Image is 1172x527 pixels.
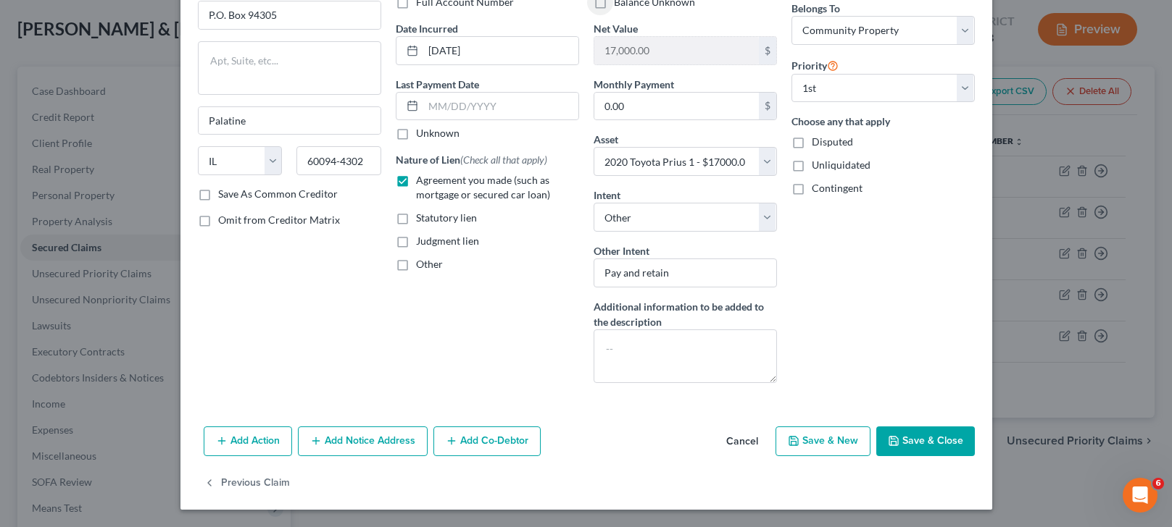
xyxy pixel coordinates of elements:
button: Previous Claim [204,468,290,498]
button: Add Co-Debtor [433,426,541,457]
label: Unknown [416,126,460,140]
span: 6 [1152,478,1164,489]
div: $ [759,37,776,64]
button: Add Notice Address [298,426,428,457]
input: MM/DD/YYYY [423,37,578,64]
span: Other [416,258,443,270]
label: Nature of Lien [396,152,547,167]
input: 0.00 [594,93,759,120]
span: Asset [594,133,618,146]
label: Other Intent [594,243,649,258]
button: Save & Close [876,426,975,457]
label: Monthly Payment [594,77,674,92]
button: Cancel [715,428,770,457]
span: Judgment lien [416,235,479,247]
span: (Check all that apply) [460,153,547,166]
input: 0.00 [594,37,759,64]
label: Net Value [594,21,638,36]
label: Choose any that apply [791,114,975,129]
input: Enter city... [199,107,381,135]
label: Additional information to be added to the description [594,299,777,329]
button: Save & New [776,426,870,457]
input: MM/DD/YYYY [423,93,578,120]
span: Agreement you made (such as mortgage or secured car loan) [416,174,550,201]
label: Last Payment Date [396,77,479,92]
button: Add Action [204,426,292,457]
span: Omit from Creditor Matrix [218,214,340,226]
label: Save As Common Creditor [218,187,338,201]
label: Priority [791,56,839,74]
label: Date Incurred [396,21,458,36]
label: Intent [594,187,620,203]
span: Unliquidated [812,159,870,171]
span: Disputed [812,135,853,148]
span: Contingent [812,182,863,194]
span: Statutory lien [416,211,477,224]
span: Belongs To [791,2,840,14]
input: Enter zip... [296,146,381,175]
div: $ [759,93,776,120]
input: Enter address... [199,1,381,29]
iframe: Intercom live chat [1123,478,1158,513]
input: Specify... [594,258,777,287]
